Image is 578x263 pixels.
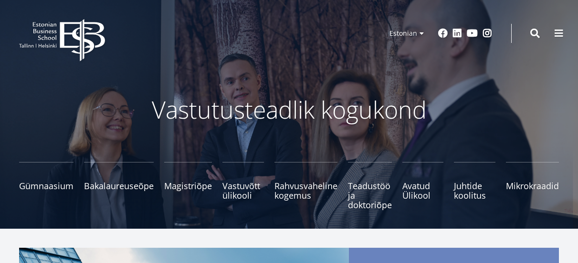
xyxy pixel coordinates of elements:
[19,162,74,210] a: Gümnaasium
[84,181,154,191] span: Bakalaureuseõpe
[506,181,559,191] span: Mikrokraadid
[164,181,212,191] span: Magistriõpe
[164,162,212,210] a: Magistriõpe
[452,29,462,38] a: Linkedin
[402,162,444,210] a: Avatud Ülikool
[506,162,559,210] a: Mikrokraadid
[19,181,74,191] span: Gümnaasium
[274,162,337,210] a: Rahvusvaheline kogemus
[222,181,264,200] span: Vastuvõtt ülikooli
[454,162,495,210] a: Juhtide koolitus
[483,29,492,38] a: Instagram
[84,162,154,210] a: Bakalaureuseõpe
[454,181,495,200] span: Juhtide koolitus
[467,29,478,38] a: Youtube
[348,181,392,210] span: Teadustöö ja doktoriõpe
[402,181,444,200] span: Avatud Ülikool
[438,29,448,38] a: Facebook
[348,162,392,210] a: Teadustöö ja doktoriõpe
[274,181,337,200] span: Rahvusvaheline kogemus
[36,95,542,124] p: Vastutusteadlik kogukond
[222,162,264,210] a: Vastuvõtt ülikooli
